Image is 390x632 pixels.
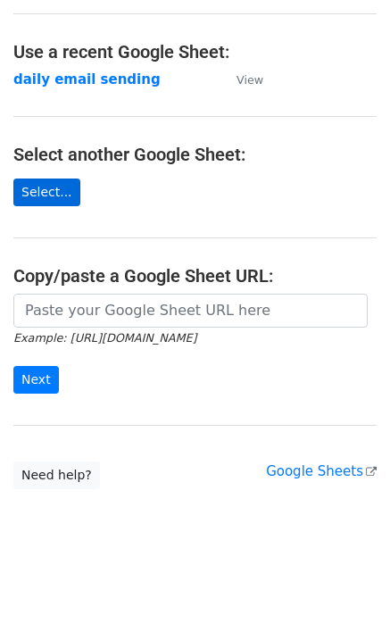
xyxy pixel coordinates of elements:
[13,41,377,62] h4: Use a recent Google Sheet:
[13,71,161,87] a: daily email sending
[219,71,263,87] a: View
[13,179,80,206] a: Select...
[13,144,377,165] h4: Select another Google Sheet:
[13,366,59,394] input: Next
[13,294,368,328] input: Paste your Google Sheet URL here
[13,462,100,489] a: Need help?
[236,73,263,87] small: View
[266,463,377,479] a: Google Sheets
[13,331,196,345] small: Example: [URL][DOMAIN_NAME]
[13,265,377,287] h4: Copy/paste a Google Sheet URL:
[301,546,390,632] iframe: Chat Widget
